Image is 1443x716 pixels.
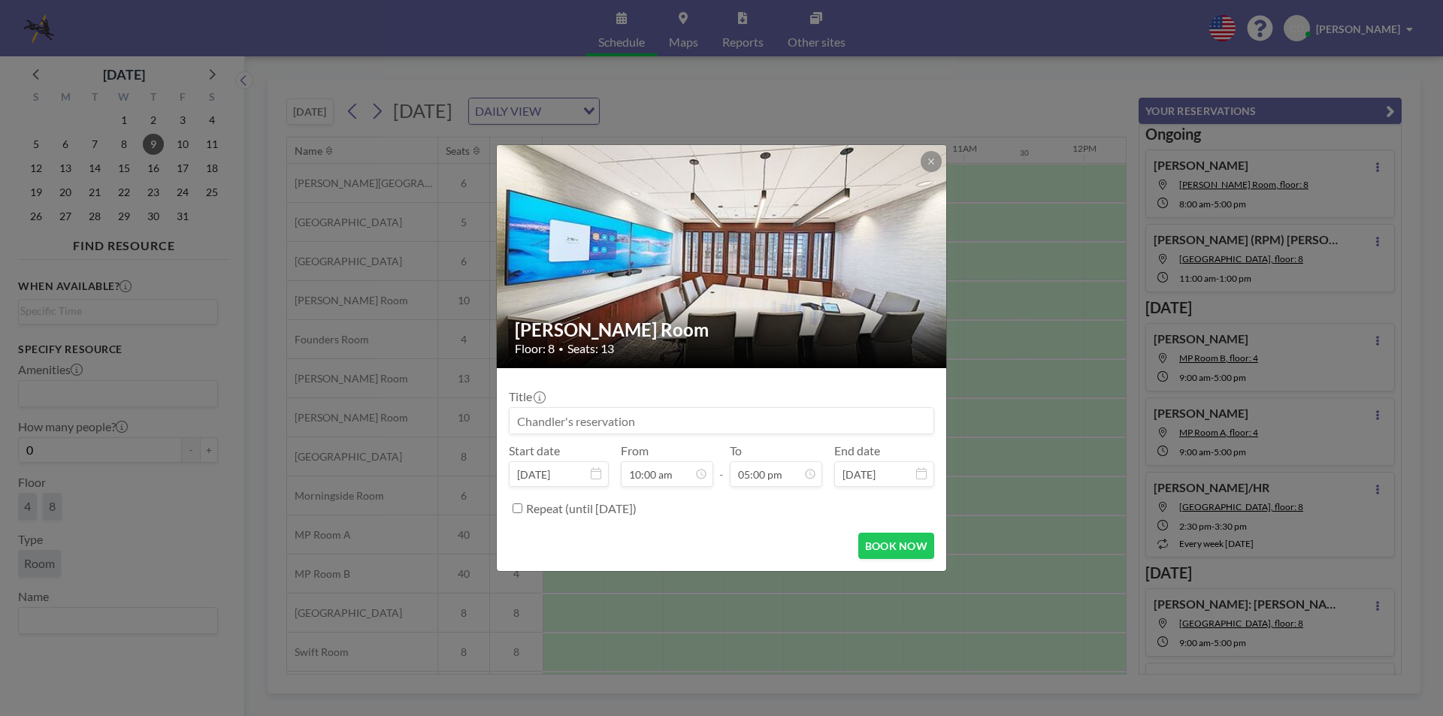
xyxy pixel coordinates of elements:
[515,319,930,341] h2: [PERSON_NAME] Room
[497,87,948,426] img: 537.jpg
[509,443,560,458] label: Start date
[526,501,637,516] label: Repeat (until [DATE])
[719,449,724,482] span: -
[558,343,564,355] span: •
[510,408,933,434] input: Chandler's reservation
[858,533,934,559] button: BOOK NOW
[621,443,649,458] label: From
[567,341,614,356] span: Seats: 13
[509,389,544,404] label: Title
[730,443,742,458] label: To
[515,341,555,356] span: Floor: 8
[834,443,880,458] label: End date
